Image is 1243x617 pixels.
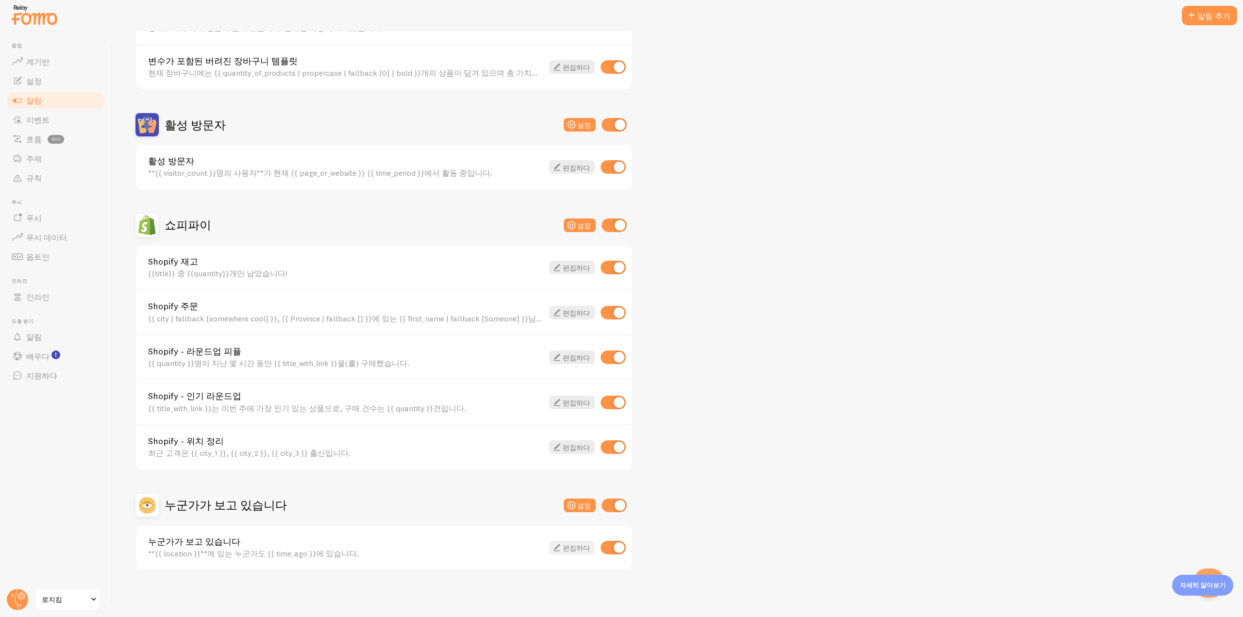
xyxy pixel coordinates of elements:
img: 누군가가 보고 있습니다 [135,494,159,517]
a: 편집하다 [549,60,595,74]
font: 편집하다 [563,308,590,317]
font: 변수가 포함된 버려진 장바구니 템플릿 [148,55,298,67]
a: 편집하다 [549,396,595,409]
font: 현재 장바구니에는 {{ quantity_of_products | propercase | fallback [0] | bold }}개의 상품이 담겨 있으며 총 가치는 {{ car... [148,68,795,78]
a: 편집하다 [549,350,595,364]
font: 최근 고객은 {{ city_1 }}, {{ city_2 }}, {{ city_3 }} 출신입니다. [148,448,351,458]
font: 편집하다 [563,544,590,552]
font: {{ quantity }}명이 지난 몇 시간 동안 {{ title_with_link }}을(를) 구매했습니다. [148,358,409,368]
font: 활성 방문자 [165,117,226,132]
font: 편집하다 [563,443,590,452]
a: 배우다 [6,347,106,366]
a: 옵트인 [6,247,106,267]
a: 편집하다 [549,160,595,174]
font: 편집하다 [563,398,590,407]
font: 인라인 [12,278,27,284]
font: 누군가가 보고 있습니다 [148,536,240,547]
font: 활성 방문자 [148,155,194,167]
a: 계기반 [6,52,106,71]
a: 인라인 [6,287,106,307]
font: 흐름 [26,134,42,144]
font: 지원하다 [26,371,57,381]
img: 쇼피파이 [135,214,159,237]
font: 알림 [26,96,42,105]
font: 푸시 [12,199,22,205]
font: 도움 받기 [12,318,34,324]
font: 계기반 [26,57,50,67]
font: {{ title_with_link }}는 이번 주에 가장 인기 있는 상품으로, 구매 건수는 {{ quantity }}건입니다. [148,403,466,413]
font: 편집하다 [563,264,590,272]
font: **{{ visitor_count }}명의 사용자**가 현재 {{ page_or_website }} {{ time_period }}에서 활동 중입니다. [148,168,492,178]
a: 설정 [6,71,106,91]
a: 편집하다 [549,541,595,554]
font: 편집하다 [563,63,590,72]
a: 푸시 데이터 [6,228,106,247]
font: 알림 [26,332,42,342]
font: 설정 [577,121,591,130]
font: Shopify 주문 [148,300,198,312]
font: Shopify - 라운드업 피플 [148,346,241,357]
font: 쇼피파이 [165,217,211,232]
font: 푸시 [26,213,42,223]
iframe: 헬프 스카우트 비콘 - 오픈 [1194,568,1224,598]
font: 배우다 [26,351,50,361]
button: 설정 [564,218,596,232]
font: 이벤트 [26,115,50,125]
font: 규칙 [26,173,42,183]
font: 편집하다 [563,163,590,172]
a: 지원하다 [6,366,106,385]
font: 로지킴 [42,595,62,604]
a: 알림 [6,327,106,347]
img: 활성 방문자 [135,113,159,136]
svg: <p>Watch New Feature Tutorials!</p> [51,350,60,359]
a: 푸시 [6,208,106,228]
font: 자세히 알아보기 [1180,581,1226,589]
a: 로지킴 [35,588,101,611]
img: fomo-relay-logo-orange.svg [10,2,59,27]
font: 옵트인 [26,252,50,262]
font: 설정 [26,76,42,86]
font: Shopify - 위치 정리 [148,435,224,447]
font: 팝업 [12,42,22,49]
a: 규칙 [6,168,106,188]
font: {{title}} 중 {{quantity}}개만 남았습니다! [148,268,287,278]
font: 편집하다 [563,353,590,362]
font: 누군가가 보고 있습니다 [165,498,287,512]
a: 주제 [6,149,106,168]
a: 흐름 베타 [6,130,106,149]
a: 편집하다 [549,306,595,319]
font: 인라인 [26,292,50,302]
font: 베타 [51,136,61,142]
a: 편집하다 [549,261,595,274]
font: Shopify 재고 [148,256,198,267]
font: 설정 [577,221,591,230]
a: 편집하다 [549,440,595,454]
button: 설정 [564,118,596,132]
font: **{{ location }}**에 있는 누군가도 {{ time_ago }}에 있습니다. [148,549,359,558]
font: 푸시 데이터 [26,233,67,242]
div: 자세히 알아보기 [1172,575,1233,596]
a: 이벤트 [6,110,106,130]
button: 설정 [564,499,596,512]
font: {{ city | fallback [somewhere cool] }}, {{ Province | fallback [] }}에 있는 {{ first_name | fallback... [148,314,811,323]
font: Shopify - 인기 라운드업 [148,390,241,401]
font: 설정 [577,501,591,510]
a: 알림 [6,91,106,110]
font: 주제 [26,154,42,164]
